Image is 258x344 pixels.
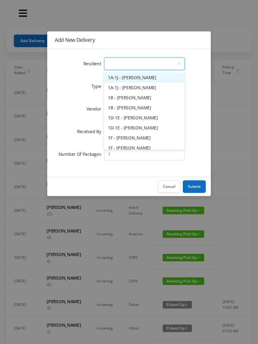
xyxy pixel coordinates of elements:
[87,106,104,112] label: Vendor
[158,180,180,193] button: Cancel
[177,62,181,66] i: icon: down
[59,151,104,157] label: Number Of Packages
[104,103,185,113] li: 1B - [PERSON_NAME]
[104,133,185,143] li: 1F - [PERSON_NAME]
[104,123,185,133] li: 1D-1E - [PERSON_NAME]
[83,61,104,67] label: Resident
[104,83,185,93] li: 1A-1J - [PERSON_NAME]
[104,143,185,153] li: 1F - [PERSON_NAME]
[104,113,185,123] li: 1D-1E - [PERSON_NAME]
[55,36,203,43] div: Add New Delivery
[104,73,185,83] li: 1A-1J - [PERSON_NAME]
[92,83,104,89] label: Type
[104,93,185,103] li: 1B - [PERSON_NAME]
[77,128,104,134] label: Received By
[55,56,203,162] form: Add New Delivery
[183,180,206,193] button: Submit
